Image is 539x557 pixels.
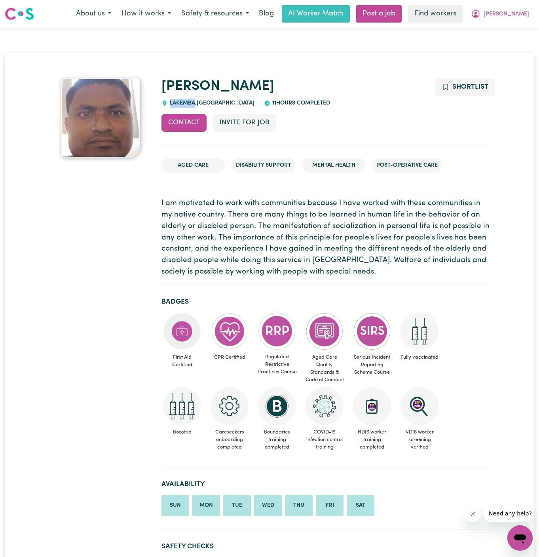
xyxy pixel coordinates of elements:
h2: Availability [161,480,490,489]
span: Fully vaccinated [399,350,440,364]
img: CS Academy: Serious Incident Reporting Scheme course completed [353,312,391,350]
a: Post a job [356,5,402,23]
img: Care and support worker has completed First Aid Certification [163,312,201,350]
span: CPR Certified [209,350,250,364]
a: AI Worker Match [282,5,350,23]
img: CS Academy: Boundaries in care and support work course completed [258,387,296,425]
span: [PERSON_NAME] [484,10,529,19]
li: Available on Thursday [285,495,313,516]
span: Shortlist [452,84,488,90]
button: How it works [116,6,176,22]
button: About us [71,6,116,22]
li: Mental Health [302,158,365,173]
span: LAKEMBA , [GEOGRAPHIC_DATA] [168,100,254,106]
img: CS Academy: Careseekers Onboarding course completed [211,387,249,425]
span: Boosted [161,425,203,439]
button: Invite for Job [213,114,276,131]
span: Serious Incident Reporting Scheme Course [351,350,393,380]
button: Add to shortlist [435,78,495,96]
a: Blog [254,5,279,23]
li: Post-operative care [372,158,442,173]
img: CS Academy: COVID-19 Infection Control Training course completed [306,387,344,425]
button: My Account [466,6,534,22]
img: Care and support worker has completed CPR Certification [211,312,249,350]
span: Careseekers onboarding completed [209,425,250,454]
img: Careseekers logo [5,7,34,21]
p: I am motivated to work with communities because I have worked with these communities in my native... [161,198,490,278]
img: Care and support worker has received booster dose of COVID-19 vaccination [163,387,201,425]
img: CS Academy: Introduction to NDIS Worker Training course completed [353,387,391,425]
span: NDIS worker screening verified [399,425,440,454]
li: Aged Care [161,158,225,173]
span: First Aid Certified [161,350,203,372]
img: Mohammad Shipon [61,78,140,158]
h2: Safety Checks [161,542,490,551]
span: Boundaries training completed [256,425,298,454]
li: Disability Support [231,158,296,173]
li: Available on Friday [316,495,344,516]
span: Aged Care Quality Standards & Code of Conduct [304,350,345,387]
iframe: Close message [465,506,481,522]
span: 11 hours completed [270,100,330,106]
button: Safety & resources [176,6,254,22]
li: Available on Tuesday [223,495,251,516]
li: Available on Saturday [347,495,374,516]
iframe: Button to launch messaging window [507,525,533,551]
a: Careseekers logo [5,5,34,23]
li: Available on Sunday [161,495,189,516]
span: Regulated Restrictive Practices Course [256,350,298,379]
li: Available on Wednesday [254,495,282,516]
h2: Badges [161,298,490,306]
img: CS Academy: Aged Care Quality Standards & Code of Conduct course completed [306,312,344,350]
iframe: Message from company [484,505,533,522]
a: [PERSON_NAME] [161,80,274,93]
img: Care and support worker has received 2 doses of COVID-19 vaccine [400,312,438,350]
span: NDIS worker training completed [351,425,393,454]
a: Find workers [408,5,463,23]
button: Contact [161,114,207,131]
li: Available on Monday [192,495,220,516]
a: Mohammad Shipon's profile picture' [49,78,152,158]
img: CS Academy: Regulated Restrictive Practices course completed [258,312,296,350]
span: COVID-19 infection control training [304,425,345,454]
img: NDIS Worker Screening Verified [400,387,438,425]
